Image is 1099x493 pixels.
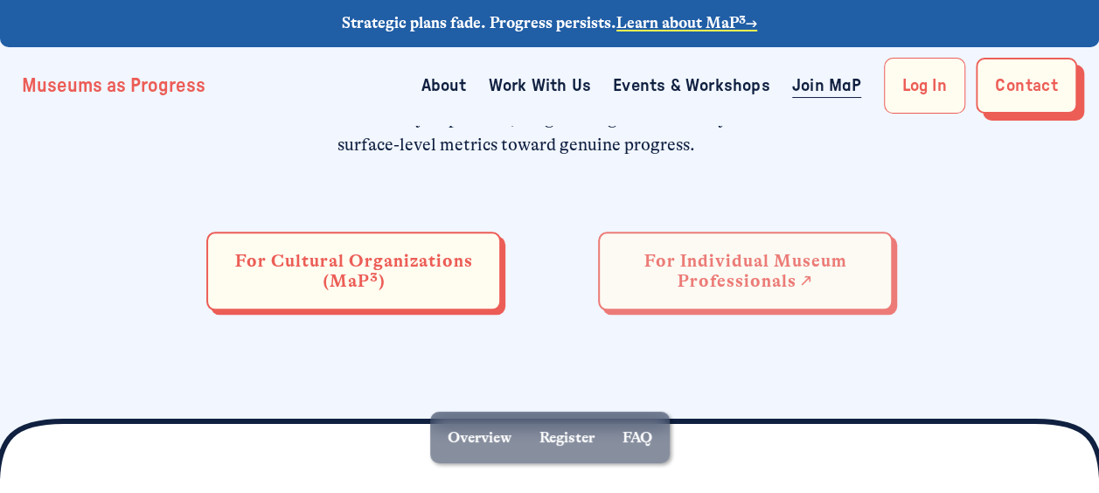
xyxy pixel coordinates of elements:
[598,232,893,310] a: For Individual Museum Professionals ↗
[612,419,663,456] button: FAQ
[529,419,605,456] button: Register
[976,58,1077,114] a: Contact
[22,76,205,95] a: Museums as Progress
[437,419,522,456] button: Overview
[206,232,501,310] a: For Cultural Organizations (MaP³)
[616,14,757,31] a: Learn about MaP³→
[884,58,965,114] a: Log In
[489,72,591,100] a: Work With Us
[421,72,466,100] a: About
[613,72,770,100] a: Events & Workshops
[792,72,862,100] a: Join MaP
